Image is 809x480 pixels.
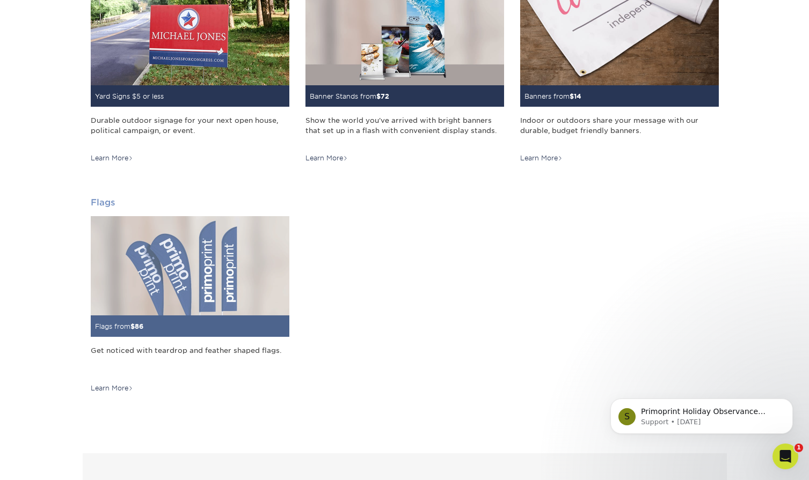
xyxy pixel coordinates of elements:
[594,376,809,451] iframe: Intercom notifications message
[376,92,381,100] span: $
[574,92,581,100] span: 14
[520,153,563,163] div: Learn More
[381,92,389,100] span: 72
[524,92,581,100] small: Banners from
[520,115,719,146] div: Indoor or outdoors share your message with our durable, budget friendly banners.
[91,216,289,315] img: Flags
[305,153,348,163] div: Learn More
[135,322,143,330] span: 86
[91,153,133,163] div: Learn More
[91,197,289,393] a: Flags Flags from$86 Get noticed with teardrop and feather shaped flags. Learn More
[130,322,135,330] span: $
[95,322,143,330] small: Flags from
[570,92,574,100] span: $
[91,115,289,146] div: Durable outdoor signage for your next open house, political campaign, or event.
[95,92,164,100] small: Yard Signs $5 or less
[91,345,289,376] div: Get noticed with teardrop and feather shaped flags.
[305,115,504,146] div: Show the world you've arrived with bright banners that set up in a flash with convenient display ...
[772,444,798,469] iframe: Intercom live chat
[91,197,289,208] h2: Flags
[91,383,133,393] div: Learn More
[310,92,389,100] small: Banner Stands from
[795,444,803,452] span: 1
